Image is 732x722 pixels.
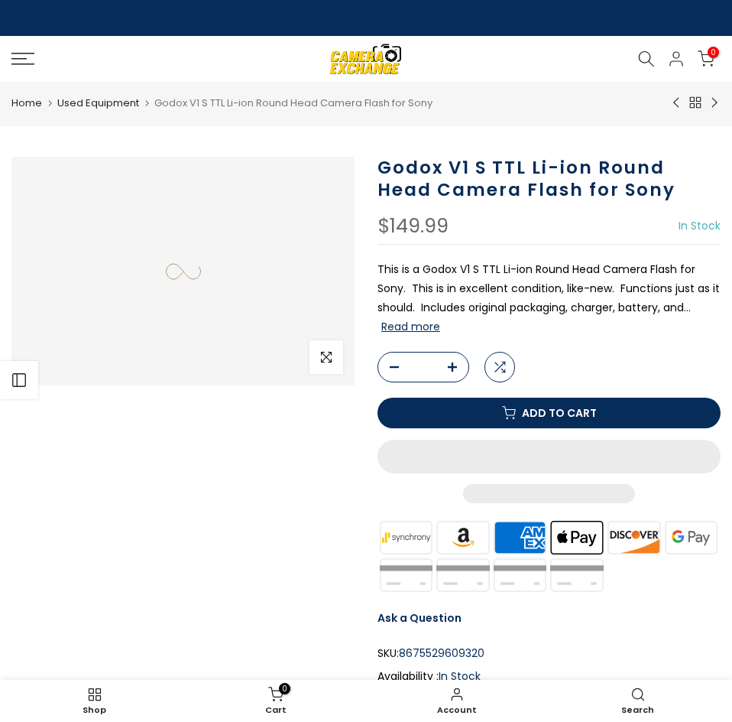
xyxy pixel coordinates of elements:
a: Used Equipment [57,96,139,111]
img: master [377,556,435,594]
span: Account [374,706,539,714]
span: 0 [279,683,290,694]
a: Search [547,684,728,718]
a: Account [366,684,547,718]
div: SKU: [377,644,721,663]
img: synchrony [377,519,435,556]
span: Add to cart [522,408,597,418]
div: $149.99 [377,216,449,236]
span: 8675529609320 [399,644,484,663]
span: Cart [193,706,358,714]
button: Read more [381,320,440,333]
h1: Godox V1 S TTL Li-ion Round Head Camera Flash for Sony [377,157,721,201]
img: google pay [662,519,720,556]
img: amazon payments [435,519,492,556]
span: Search [555,706,721,714]
img: paypal [435,556,492,594]
img: discover [606,519,663,556]
p: This is a Godox V1 S TTL Li-ion Round Head Camera Flash for Sony. This is in excellent condition,... [377,260,721,337]
a: 0 Cart [185,684,366,718]
img: american express [491,519,549,556]
span: Godox V1 S TTL Li-ion Round Head Camera Flash for Sony [154,96,432,110]
a: Shop [4,684,185,718]
span: Shop [11,706,177,714]
a: 0 [698,50,714,67]
img: visa [549,556,606,594]
a: Ask a Question [377,610,462,626]
span: In Stock [439,668,481,684]
img: apple pay [549,519,606,556]
span: In Stock [679,218,721,233]
div: Availability : [377,667,721,686]
button: Add to cart [377,398,721,428]
span: 0 [708,47,719,58]
a: Home [11,96,42,111]
img: shopify pay [491,556,549,594]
